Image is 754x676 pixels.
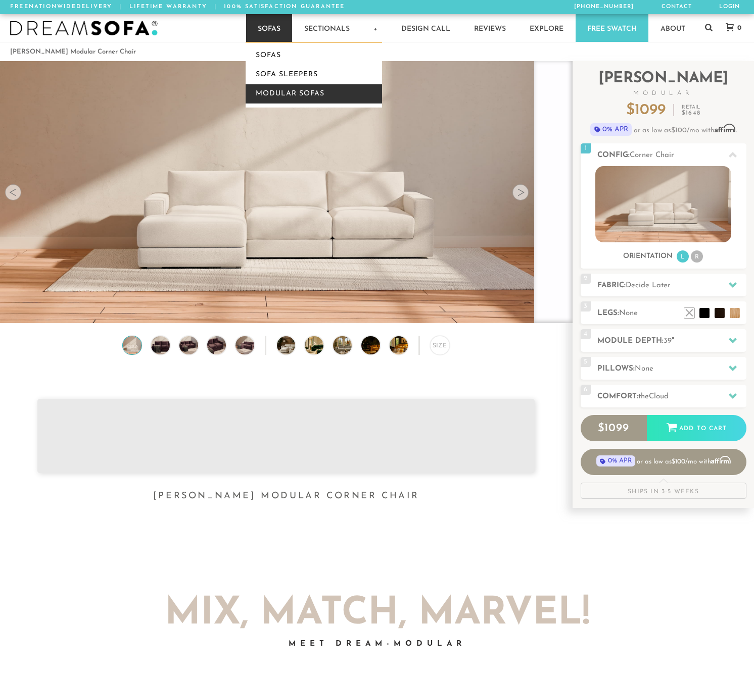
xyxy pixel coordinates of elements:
h2: Mix, Match, Marvel! [99,595,655,633]
a: About [649,14,697,42]
span: 39 [664,337,672,345]
a: Reviews [462,14,517,42]
a: Sofas [246,14,292,42]
span: 3 [581,301,591,311]
span: 0% APR [596,455,635,467]
span: Decide Later [626,282,671,289]
img: Landon Modular Corner Chair no legs 5 [234,336,256,355]
p: $ [626,103,666,118]
h2: Module Depth: " [597,335,746,347]
img: landon-sofa-no_legs-no_pillows-1.jpg [595,166,731,242]
span: Modular [581,90,746,96]
em: Nationwide [29,4,76,10]
span: 2 [581,274,591,284]
iframe: Chat [711,631,746,668]
a: 0% APRor as low as $100/mo with Affirm - Learn more about Affirm Financing (opens in modal) [581,449,746,475]
span: 1099 [635,102,666,118]
h3: Orientation [623,252,673,261]
span: 1648 [686,110,700,116]
img: Landon Modular Corner Chair no legs 4 [206,336,228,355]
span: 0 [735,25,741,31]
li: R [691,250,703,263]
h2: Fabric: [597,280,746,291]
div: Ships in 3-5 Weeks [581,483,746,499]
span: Affirm [711,456,730,464]
a: Modular Sofas [246,84,382,103]
span: $100 [672,458,685,465]
span: 1099 [604,423,629,434]
a: Sofa Sleepers [246,65,382,84]
a: Sectionals [293,14,361,42]
span: 6 [581,385,591,395]
h2: [PERSON_NAME] [581,71,746,96]
span: None [635,365,653,373]
p: Retail [682,105,700,116]
h2: Comfort: [597,391,746,402]
span: 0% APR [590,123,632,136]
h2: Pillows: [597,363,746,375]
img: DreamSofa Modular Sofa & Sectional Video Presentation 4 [361,336,394,355]
p: or as low as /mo with . [581,123,746,136]
a: Explore [518,14,575,42]
img: Landon Modular Corner Chair no legs 3 [177,336,200,355]
img: DreamSofa - Inspired By Life, Designed By You [10,21,158,36]
a: + [362,14,389,42]
span: | [119,4,122,10]
li: [PERSON_NAME] Modular Corner Chair [10,45,136,59]
span: 1 [581,143,591,153]
span: None [619,309,638,317]
a: Design Call [390,14,462,42]
img: Landon Modular Corner Chair no legs 1 [121,336,144,355]
div: Size [430,336,450,355]
span: Meet Dream-Modular [289,640,466,648]
img: DreamSofa Modular Sofa & Sectional Video Presentation 3 [333,336,366,355]
a: Free Swatch [576,14,648,42]
span: $100 [671,127,687,134]
a: Sofas [246,46,382,65]
span: Corner Chair [630,151,674,159]
a: 0 [716,23,746,32]
img: DreamSofa Modular Sofa & Sectional Video Presentation 2 [305,336,338,355]
em: $ [682,110,700,116]
h2: Legs: [597,307,746,319]
span: 4 [581,329,591,339]
div: Add to Cart [647,415,746,442]
li: L [677,250,689,263]
span: Cloud [649,393,669,400]
span: the [638,393,649,400]
img: DreamSofa Modular Sofa & Sectional Video Presentation 1 [277,336,310,355]
span: Affirm [715,124,736,133]
img: Landon Modular Corner Chair no legs 2 [149,336,171,355]
h2: Config: [597,149,746,161]
span: 5 [581,357,591,367]
span: | [214,4,217,10]
img: DreamSofa Modular Sofa & Sectional Video Presentation 5 [390,336,422,355]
